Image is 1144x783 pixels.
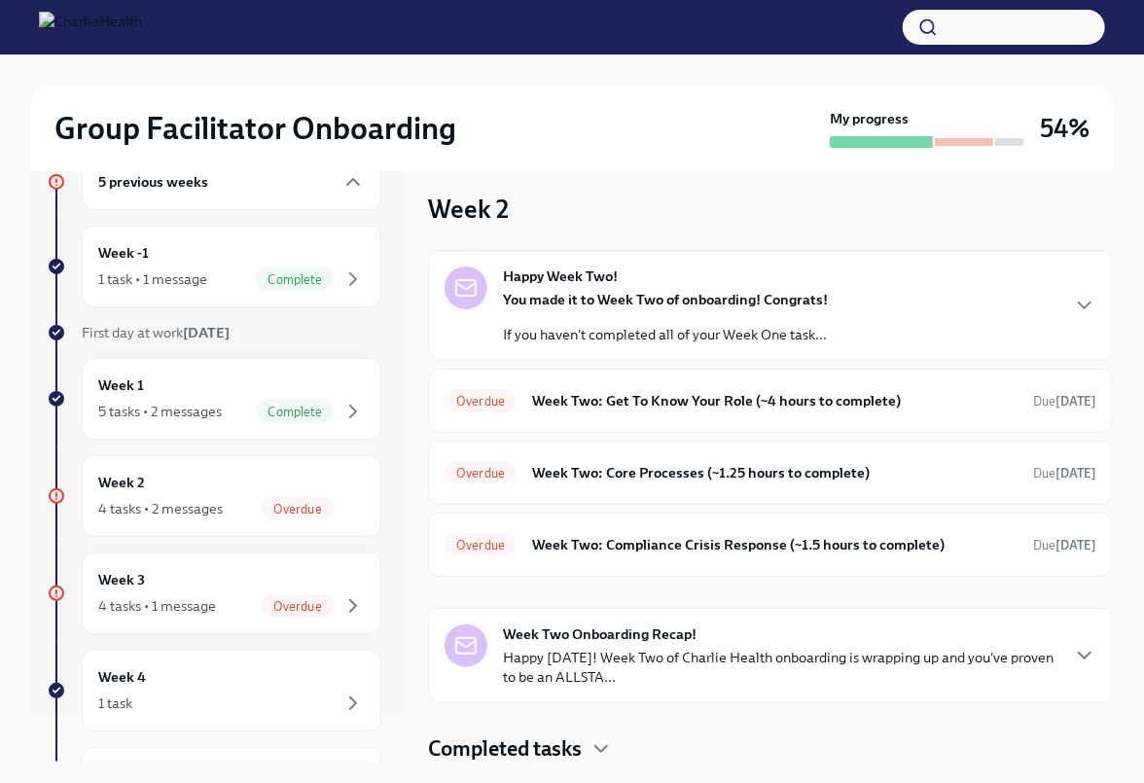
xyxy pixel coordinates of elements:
strong: You made it to Week Two of onboarding! Congrats! [503,291,828,308]
div: 1 task • 1 message [98,269,207,289]
a: OverdueWeek Two: Get To Know Your Role (~4 hours to complete)Due[DATE] [445,385,1096,416]
h6: Week 2 [98,472,145,493]
span: Overdue [262,502,334,516]
strong: My progress [830,109,909,128]
strong: [DATE] [183,324,230,341]
h6: Week 3 [98,569,145,590]
div: 4 tasks • 1 message [98,596,216,616]
span: August 4th, 2025 10:00 [1033,536,1096,554]
a: Week -11 task • 1 messageComplete [47,226,381,307]
span: Complete [256,272,334,287]
a: Week 15 tasks • 2 messagesComplete [47,358,381,440]
p: If you haven't completed all of your Week One task... [503,325,828,344]
span: Overdue [445,538,517,552]
span: Overdue [262,599,334,614]
a: OverdueWeek Two: Compliance Crisis Response (~1.5 hours to complete)Due[DATE] [445,529,1096,560]
strong: [DATE] [1055,394,1096,409]
span: Overdue [445,466,517,480]
h6: Week 1 [98,374,144,396]
a: OverdueWeek Two: Core Processes (~1.25 hours to complete)Due[DATE] [445,457,1096,488]
span: August 4th, 2025 10:00 [1033,392,1096,410]
span: Overdue [445,394,517,409]
span: Due [1033,466,1096,480]
h6: Week -1 [98,242,149,264]
h6: 5 previous weeks [98,171,208,193]
div: Completed tasks [428,734,1113,764]
div: 1 task [98,694,132,713]
strong: [DATE] [1055,538,1096,552]
h6: Week 4 [98,666,146,688]
h2: Group Facilitator Onboarding [54,109,456,148]
strong: Week Two Onboarding Recap! [503,624,697,644]
h3: 54% [1040,111,1090,146]
h4: Completed tasks [428,734,582,764]
span: First day at work [82,324,230,341]
strong: Happy Week Two! [503,267,618,286]
a: Week 24 tasks • 2 messagesOverdue [47,455,381,537]
a: Week 34 tasks • 1 messageOverdue [47,552,381,634]
strong: [DATE] [1055,466,1096,480]
h3: Week 2 [428,192,509,227]
h6: Week Two: Compliance Crisis Response (~1.5 hours to complete) [532,534,1018,555]
span: Due [1033,394,1096,409]
h6: Week Two: Core Processes (~1.25 hours to complete) [532,462,1018,483]
div: 4 tasks • 2 messages [98,499,223,518]
a: First day at work[DATE] [47,323,381,342]
img: CharlieHealth [39,12,142,43]
div: 5 previous weeks [82,154,381,210]
span: August 4th, 2025 10:00 [1033,464,1096,482]
div: 5 tasks • 2 messages [98,402,222,421]
span: Complete [256,405,334,419]
h6: Week Two: Get To Know Your Role (~4 hours to complete) [532,390,1018,411]
span: Due [1033,538,1096,552]
p: Happy [DATE]! Week Two of Charlie Health onboarding is wrapping up and you've proven to be an ALL... [503,648,1057,687]
a: Week 41 task [47,650,381,731]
